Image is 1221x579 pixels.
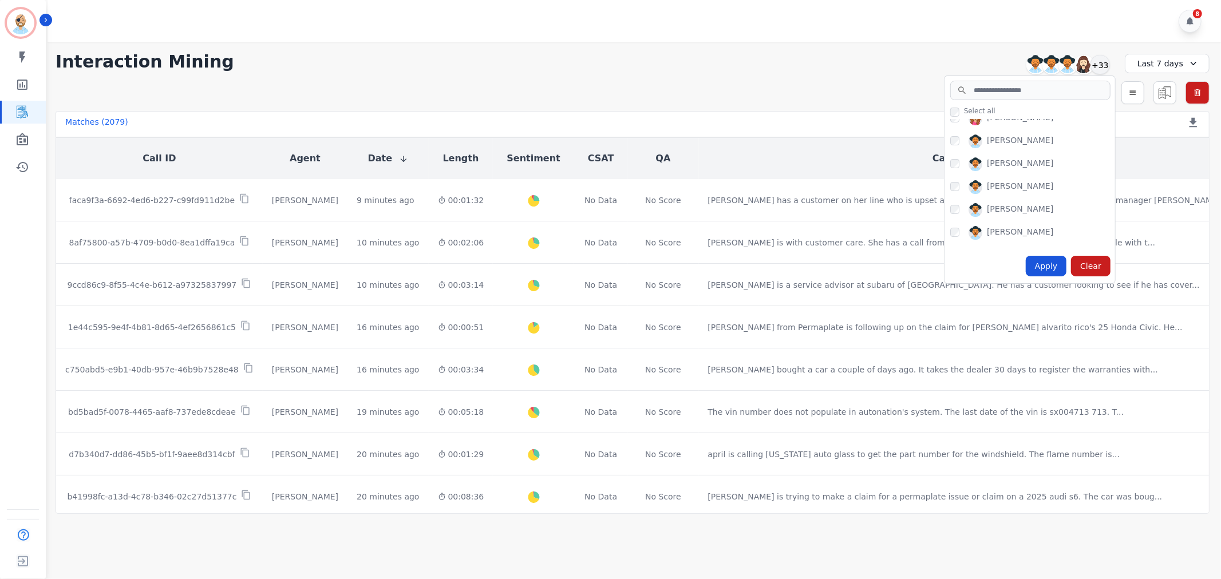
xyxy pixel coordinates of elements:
div: +33 [1090,55,1110,74]
p: d7b340d7-dd86-45b5-bf1f-9aee8d314cbf [69,449,235,460]
div: No Data [583,237,619,248]
p: 9ccd86c9-8f55-4c4e-b612-a97325837997 [68,279,237,291]
div: [PERSON_NAME] from Permaplate is following up on the claim for [PERSON_NAME] alvarito rico's 25 H... [708,322,1183,333]
div: No Score [645,449,681,460]
img: Bordered avatar [7,9,34,37]
div: No Data [583,406,619,418]
div: No Score [645,237,681,248]
div: 10 minutes ago [357,237,419,248]
h1: Interaction Mining [56,51,234,72]
div: [PERSON_NAME] is a service advisor at subaru of [GEOGRAPHIC_DATA]. He has a customer looking to s... [708,279,1200,291]
div: No Data [583,279,619,291]
div: No Score [645,279,681,291]
p: b41998fc-a13d-4c78-b346-02c27d51377c [67,491,236,502]
div: 16 minutes ago [357,364,419,375]
div: The vin number does not populate in autonation's system. The last date of the vin is sx004713 713... [708,406,1124,418]
button: Call ID [143,152,176,165]
div: 8 [1193,9,1202,18]
div: [PERSON_NAME] [272,322,338,333]
div: 00:02:06 [438,237,484,248]
button: Sentiment [507,152,560,165]
div: No Data [583,322,619,333]
div: april is calling [US_STATE] auto glass to get the part number for the windshield. The flame numbe... [708,449,1120,460]
div: Clear [1071,256,1111,276]
div: Last 7 days [1125,54,1210,73]
div: 00:00:51 [438,322,484,333]
div: 19 minutes ago [357,406,419,418]
div: 20 minutes ago [357,449,419,460]
div: 00:05:18 [438,406,484,418]
p: c750abd5-e9b1-40db-957e-46b9b7528e48 [65,364,239,375]
div: [PERSON_NAME] [272,406,338,418]
div: 00:03:14 [438,279,484,291]
div: Apply [1026,256,1067,276]
div: 9 minutes ago [357,195,414,206]
button: Date [368,152,409,165]
div: [PERSON_NAME] [272,364,338,375]
div: [PERSON_NAME] [272,237,338,248]
div: No Score [645,406,681,418]
div: [PERSON_NAME] [272,449,338,460]
div: No Score [645,322,681,333]
div: No Score [645,195,681,206]
div: [PERSON_NAME] [987,203,1053,217]
div: 00:01:29 [438,449,484,460]
div: Matches ( 2079 ) [65,116,128,132]
div: [PERSON_NAME] [272,195,338,206]
div: No Data [583,195,619,206]
div: 00:08:36 [438,491,484,502]
div: [PERSON_NAME] [987,157,1053,171]
div: No Data [583,364,619,375]
div: 10 minutes ago [357,279,419,291]
div: 00:03:34 [438,364,484,375]
div: [PERSON_NAME] is trying to make a claim for a permaplate issue or claim on a 2025 audi s6. The ca... [708,491,1163,502]
div: [PERSON_NAME] [987,226,1053,240]
div: [PERSON_NAME] [987,134,1053,148]
div: [PERSON_NAME] bought a car a couple of days ago. It takes the dealer 30 days to register the warr... [708,364,1158,375]
div: [PERSON_NAME] is with customer care. She has a call from permaplate. The customer is trying to re... [708,237,1156,248]
div: 00:01:32 [438,195,484,206]
div: [PERSON_NAME] [272,491,338,502]
div: [PERSON_NAME] [272,279,338,291]
button: Call Summary [932,152,1003,165]
div: No Score [645,364,681,375]
div: [PERSON_NAME] [987,180,1053,194]
div: No Data [583,491,619,502]
p: 1e44c595-9e4f-4b81-8d65-4ef2656861c5 [68,322,236,333]
span: Select all [964,106,995,116]
div: No Data [583,449,619,460]
p: faca9f3a-6692-4ed6-b227-c99fd911d2be [69,195,235,206]
div: 16 minutes ago [357,322,419,333]
button: Length [442,152,479,165]
div: No Score [645,491,681,502]
div: 20 minutes ago [357,491,419,502]
button: CSAT [588,152,614,165]
p: bd5bad5f-0078-4465-aaf8-737ede8cdeae [68,406,236,418]
p: 8af75800-a57b-4709-b0d0-8ea1dffa19ca [69,237,235,248]
button: Agent [290,152,321,165]
button: QA [656,152,671,165]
